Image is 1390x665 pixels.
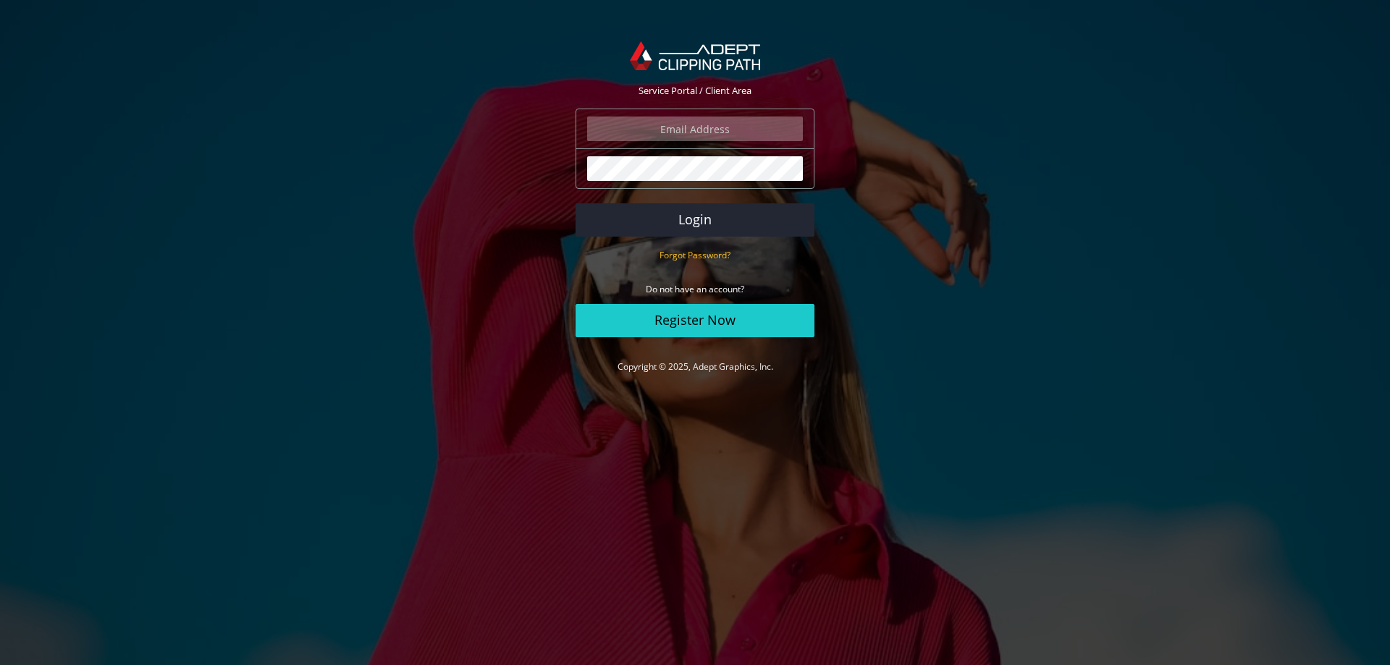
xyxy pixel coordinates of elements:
[576,203,814,237] button: Login
[618,360,773,373] a: Copyright © 2025, Adept Graphics, Inc.
[660,248,730,261] a: Forgot Password?
[639,84,751,97] span: Service Portal / Client Area
[576,304,814,337] a: Register Now
[630,41,759,70] img: Adept Graphics
[660,249,730,261] small: Forgot Password?
[646,283,744,295] small: Do not have an account?
[587,117,803,141] input: Email Address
